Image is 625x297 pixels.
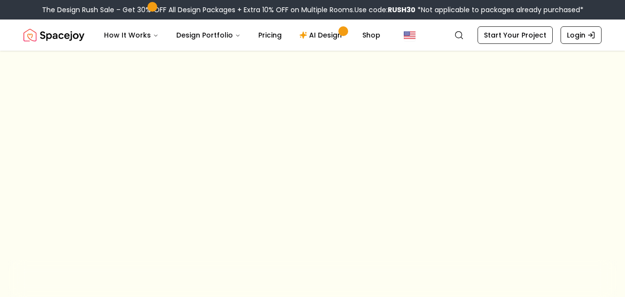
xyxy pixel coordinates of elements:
a: Start Your Project [478,26,553,44]
nav: Global [23,20,602,51]
img: United States [404,29,416,41]
a: Login [561,26,602,44]
img: Spacejoy Logo [23,25,84,45]
b: RUSH30 [388,5,416,15]
nav: Main [96,25,388,45]
a: AI Design [292,25,353,45]
a: Shop [354,25,388,45]
a: Spacejoy [23,25,84,45]
button: Design Portfolio [168,25,249,45]
span: *Not applicable to packages already purchased* [416,5,583,15]
span: Use code: [354,5,416,15]
div: The Design Rush Sale – Get 30% OFF All Design Packages + Extra 10% OFF on Multiple Rooms. [42,5,583,15]
a: Pricing [250,25,290,45]
button: How It Works [96,25,167,45]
